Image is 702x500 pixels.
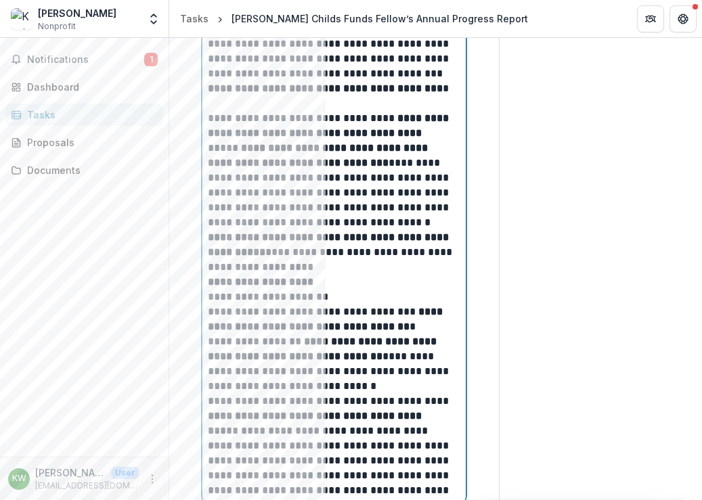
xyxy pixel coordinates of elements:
div: Tasks [27,108,152,122]
a: Documents [5,159,163,181]
button: Get Help [670,5,697,32]
div: Tasks [180,12,209,26]
a: Tasks [5,104,163,126]
div: Documents [27,163,152,177]
button: Notifications1 [5,49,163,70]
div: Dashboard [27,80,152,94]
button: More [144,471,160,487]
span: Notifications [27,54,144,66]
span: 1 [144,53,158,66]
a: Tasks [175,9,214,28]
div: [PERSON_NAME] [38,6,116,20]
div: Proposals [27,135,152,150]
p: [PERSON_NAME] [35,465,106,480]
button: Partners [637,5,664,32]
a: Proposals [5,131,163,154]
span: Nonprofit [38,20,76,32]
div: [PERSON_NAME] Childs Funds Fellow’s Annual Progress Report [232,12,528,26]
p: User [111,467,139,479]
img: Kevin Wu [11,8,32,30]
div: Kevin Wu [12,474,26,483]
button: Open entity switcher [144,5,163,32]
a: Dashboard [5,76,163,98]
nav: breadcrumb [175,9,533,28]
p: [EMAIL_ADDRESS][DOMAIN_NAME] [35,480,139,492]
